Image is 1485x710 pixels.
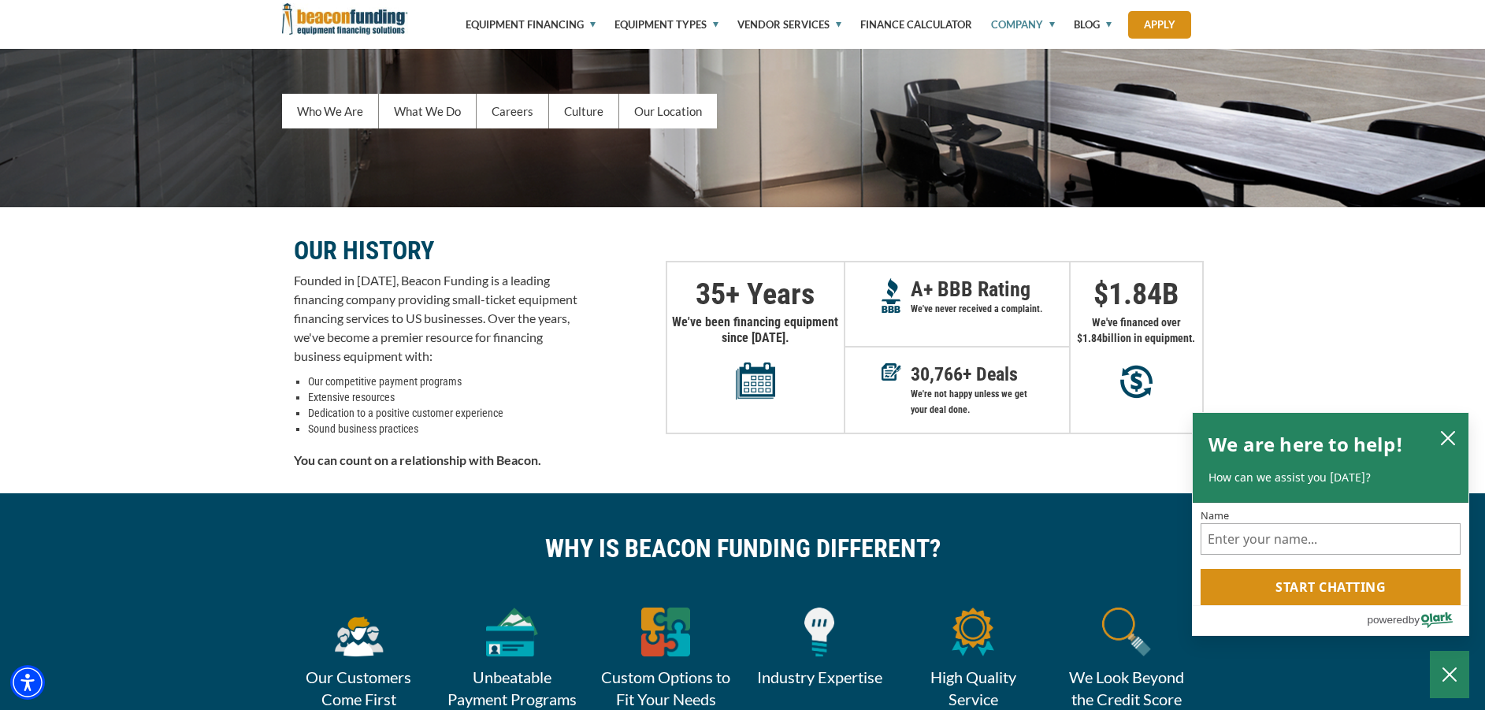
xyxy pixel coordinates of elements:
[641,608,691,656] img: Custom Options to Fit Your Needs
[308,405,577,421] li: Dedication to a positive customer experience
[1409,610,1420,630] span: by
[952,608,994,656] img: High Quality Service
[1108,277,1162,311] span: 1.84
[1201,523,1461,555] input: Name
[589,666,743,710] p: Custom Options to Fit Your Needs
[619,94,717,128] a: Our Location
[1201,511,1461,521] label: Name
[282,94,379,128] a: Who We Are
[1071,314,1202,346] p: We've financed over $ billion in equipment.
[477,94,549,128] a: Careers
[1208,429,1403,460] h2: We are here to help!
[911,363,963,385] span: 30,766
[282,12,408,24] a: Beacon Funding Corporation
[1082,332,1102,344] span: 1.84
[911,281,1069,297] p: A+ BBB Rating
[282,3,408,35] img: Beacon Funding Corporation
[1192,412,1469,636] div: olark chatbox
[882,363,901,381] img: Deals in Equipment Financing
[308,389,577,405] li: Extensive resources
[294,241,577,260] p: OUR HISTORY
[1071,286,1202,302] p: $ B
[1208,470,1453,485] p: How can we assist you [DATE]?
[486,608,539,656] img: Unbeatable Payment Programs
[10,665,45,700] div: Accessibility Menu
[332,608,385,656] img: Our Customers Come First
[1367,610,1408,630] span: powered
[882,278,901,313] img: A+ Reputation BBB
[282,666,436,710] p: Our Customers Come First
[911,301,1069,317] p: We've never received a complaint.
[736,362,775,400] img: Years in equipment financing
[667,286,844,302] p: + Years
[696,277,726,311] span: 35
[667,314,844,400] p: We've been financing equipment since [DATE].
[1430,651,1469,698] button: Close Chatbox
[294,452,541,467] strong: You can count on a relationship with Beacon.
[1120,365,1153,399] img: Millions in equipment purchases
[308,374,577,389] li: Our competitive payment programs
[549,94,619,128] a: Culture
[308,421,577,437] li: Sound business practices
[436,666,589,710] p: Unbeatable Payment Programs
[294,271,577,366] p: Founded in [DATE], Beacon Funding is a leading financing company providing small-ticket equipment...
[1367,606,1468,635] a: Powered by Olark
[1435,426,1461,450] button: close chatbox
[743,666,897,688] p: Industry Expertise
[804,608,834,656] img: Industry Expertise
[911,366,1069,382] p: + Deals
[1050,666,1204,710] p: We Look Beyond the Credit Score
[1201,569,1461,605] button: Start chatting
[1102,608,1151,656] img: We Look Beyond the Credit Score
[294,541,1192,556] p: WHY IS BEACON FUNDING DIFFERENT?
[911,386,1069,418] p: We're not happy unless we get your deal done.
[379,94,477,128] a: What We Do
[897,666,1050,710] p: High Quality Service
[1128,11,1191,39] a: Apply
